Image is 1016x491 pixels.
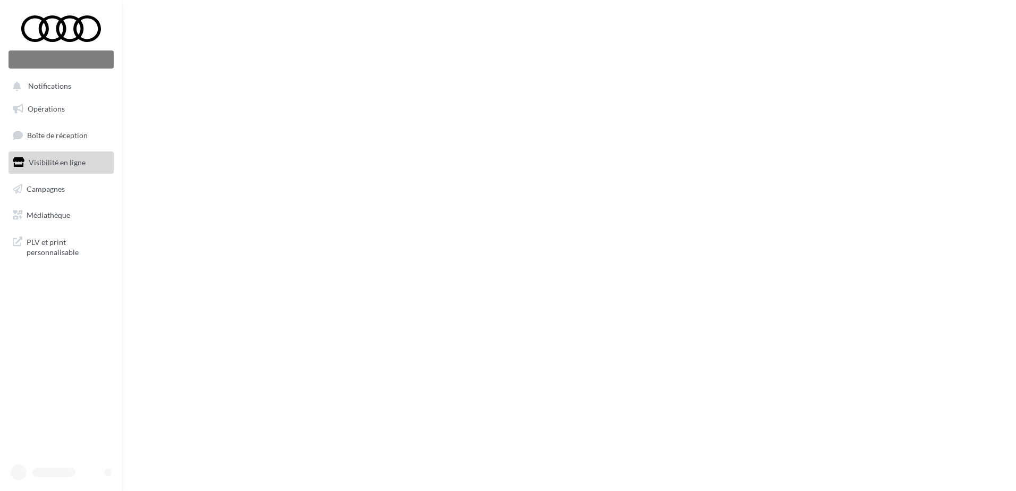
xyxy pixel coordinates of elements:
span: Médiathèque [27,210,70,219]
a: Campagnes [6,178,116,200]
a: Boîte de réception [6,124,116,147]
a: Opérations [6,98,116,120]
span: PLV et print personnalisable [27,235,109,258]
span: Campagnes [27,184,65,193]
a: Médiathèque [6,204,116,226]
span: Notifications [28,82,71,91]
a: Visibilité en ligne [6,151,116,174]
span: Visibilité en ligne [29,158,86,167]
span: Boîte de réception [27,131,88,140]
div: Nouvelle campagne [9,50,114,69]
span: Opérations [28,104,65,113]
a: PLV et print personnalisable [6,231,116,262]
